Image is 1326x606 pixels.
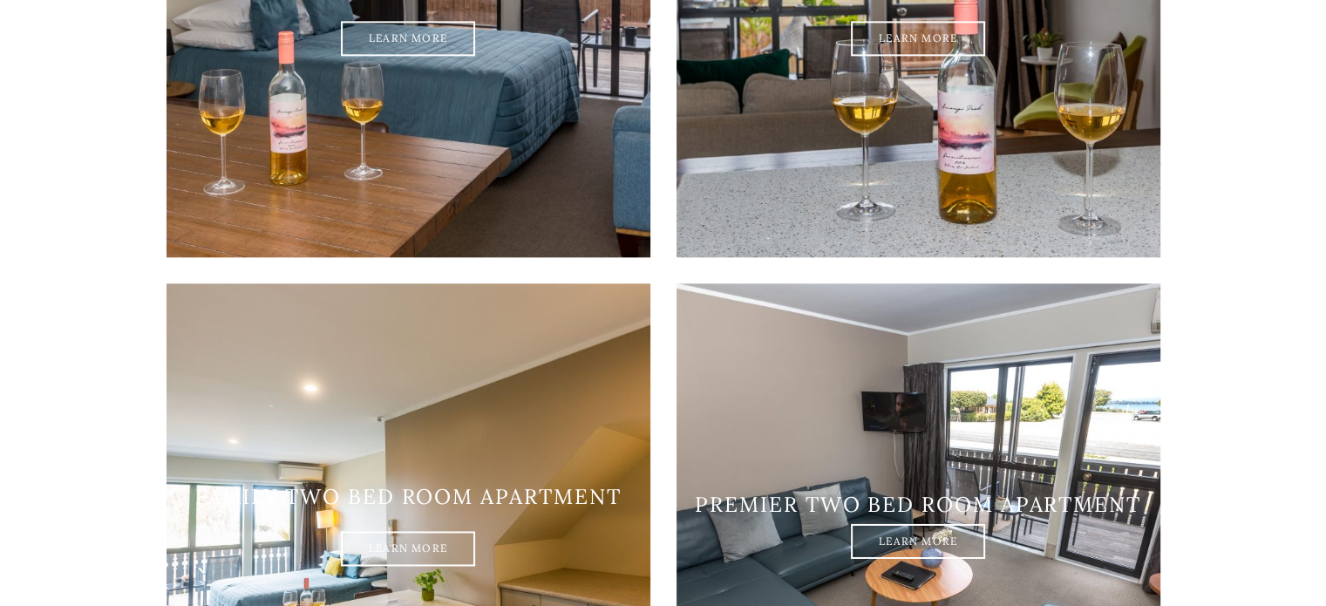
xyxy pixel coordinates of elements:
[851,22,985,57] a: Learn More
[677,492,1160,517] h3: Premier two bed room apartment
[167,485,650,510] h3: Family two bed room apartment
[341,532,475,567] a: Learn More
[851,524,985,559] a: Learn More
[341,22,475,57] a: Learn More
